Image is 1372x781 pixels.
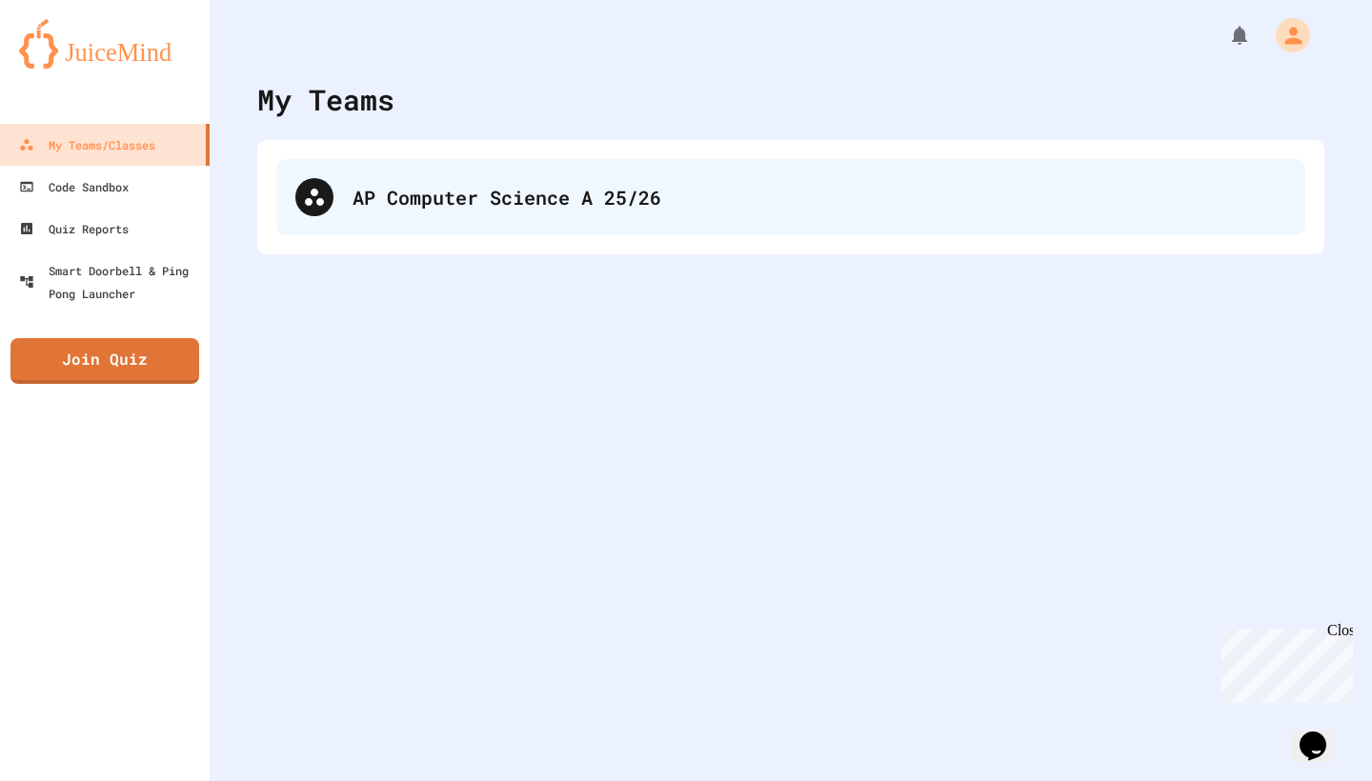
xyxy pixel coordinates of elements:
[19,259,202,305] div: Smart Doorbell & Ping Pong Launcher
[10,338,199,384] a: Join Quiz
[19,217,129,240] div: Quiz Reports
[1292,705,1353,762] iframe: chat widget
[19,175,129,198] div: Code Sandbox
[8,8,131,121] div: Chat with us now!Close
[276,159,1305,235] div: AP Computer Science A 25/26
[19,133,155,156] div: My Teams/Classes
[1193,19,1256,51] div: My Notifications
[257,78,394,121] div: My Teams
[1214,622,1353,703] iframe: chat widget
[1256,13,1315,57] div: My Account
[19,19,191,69] img: logo-orange.svg
[353,183,1286,211] div: AP Computer Science A 25/26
